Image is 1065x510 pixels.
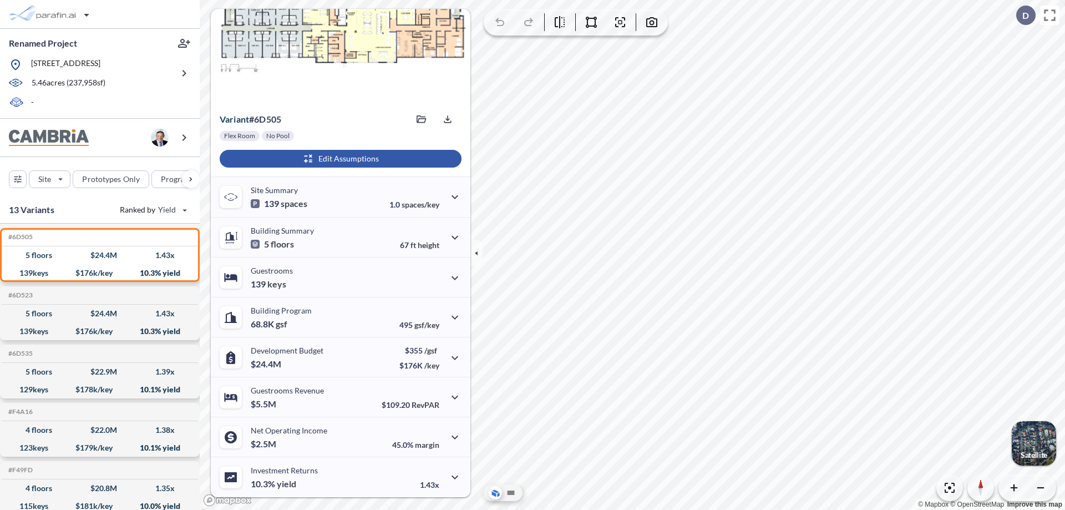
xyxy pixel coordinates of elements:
[6,408,33,416] h5: Click to copy the code
[220,114,249,124] span: Variant
[251,239,294,250] p: 5
[151,129,169,147] img: user logo
[382,400,439,410] p: $109.20
[251,426,327,435] p: Net Operating Income
[251,306,312,315] p: Building Program
[410,240,416,250] span: ft
[6,350,33,357] h5: Click to copy the code
[389,200,439,209] p: 1.0
[251,279,286,290] p: 139
[424,361,439,370] span: /key
[251,398,278,410] p: $5.5M
[151,170,211,188] button: Program
[1021,451,1047,459] p: Satellite
[31,58,100,72] p: [STREET_ADDRESS]
[82,174,140,185] p: Prototypes Only
[251,319,287,330] p: 68.8K
[9,203,54,216] p: 13 Variants
[251,478,296,489] p: 10.3%
[1012,421,1056,466] img: Switcher Image
[271,239,294,250] span: floors
[251,438,278,450] p: $2.5M
[6,291,33,299] h5: Click to copy the code
[224,132,255,140] p: Flex Room
[38,174,51,185] p: Site
[489,486,502,499] button: Aerial View
[1007,501,1062,508] a: Improve this map
[918,501,949,508] a: Mapbox
[203,494,252,507] a: Mapbox homepage
[950,501,1004,508] a: OpenStreetMap
[412,400,439,410] span: RevPAR
[161,174,192,185] p: Program
[73,170,149,188] button: Prototypes Only
[400,240,439,250] p: 67
[267,279,286,290] span: keys
[399,320,439,330] p: 495
[251,266,293,275] p: Guestrooms
[1022,11,1029,21] p: D
[414,320,439,330] span: gsf/key
[424,346,437,355] span: /gsf
[1012,421,1056,466] button: Switcher ImageSatellite
[266,132,290,140] p: No Pool
[6,233,33,241] h5: Click to copy the code
[6,466,33,474] h5: Click to copy the code
[31,97,34,109] p: -
[220,150,461,168] button: Edit Assumptions
[220,114,281,125] p: # 6d505
[251,386,324,395] p: Guestrooms Revenue
[399,361,439,370] p: $176K
[251,226,314,235] p: Building Summary
[251,358,283,370] p: $24.4M
[29,170,70,188] button: Site
[399,346,439,355] p: $355
[32,77,105,89] p: 5.46 acres ( 237,958 sf)
[9,129,89,147] img: BrandImage
[251,185,298,195] p: Site Summary
[402,200,439,209] span: spaces/key
[251,198,307,209] p: 139
[251,466,318,475] p: Investment Returns
[276,319,287,330] span: gsf
[415,440,439,450] span: margin
[158,204,176,215] span: Yield
[504,486,518,499] button: Site Plan
[418,240,439,250] span: height
[420,480,439,489] p: 1.43x
[281,198,307,209] span: spaces
[251,346,323,355] p: Development Budget
[277,478,296,489] span: yield
[111,201,194,219] button: Ranked by Yield
[392,440,439,450] p: 45.0%
[9,37,77,49] p: Renamed Project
